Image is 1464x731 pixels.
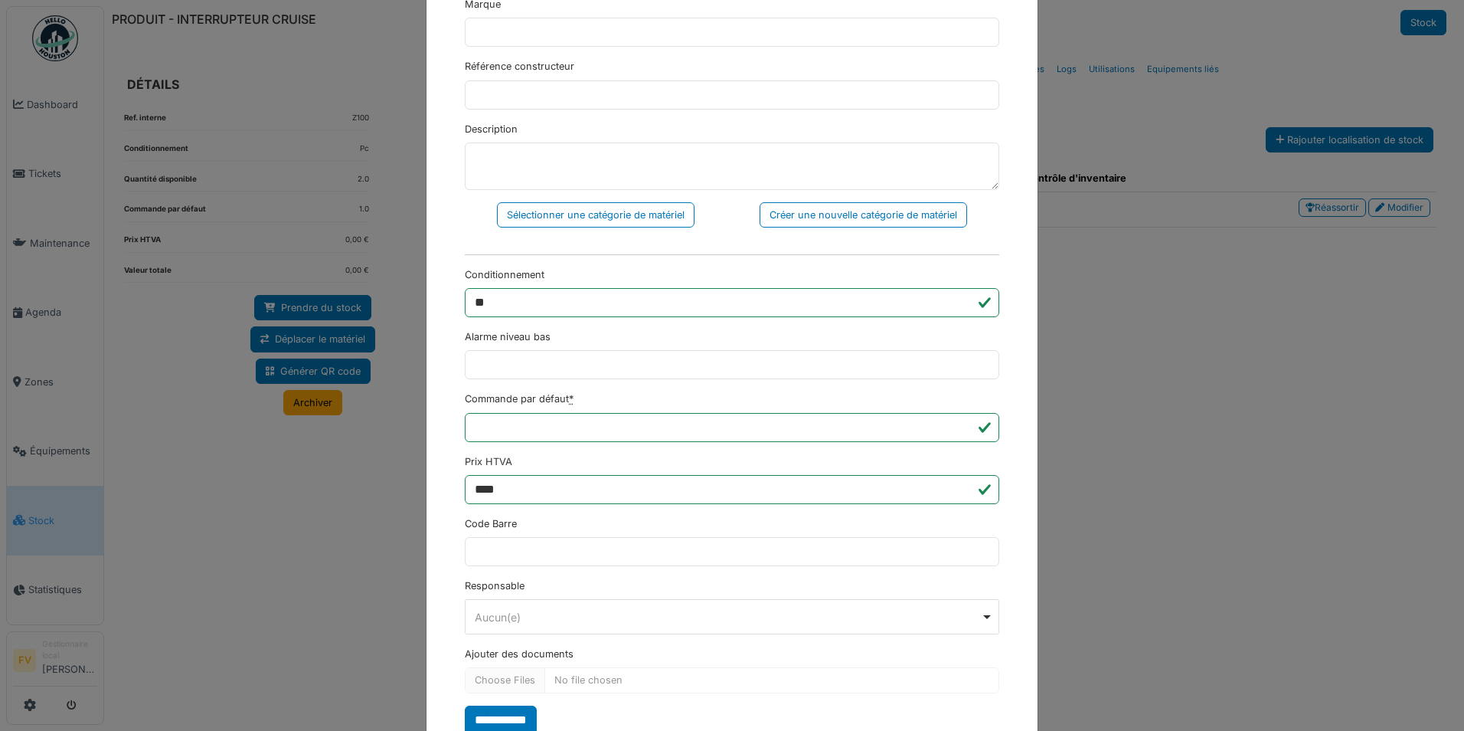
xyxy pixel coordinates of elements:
[465,329,551,344] label: Alarme niveau bas
[569,393,574,405] abbr: Requis
[760,202,967,228] div: Créer une nouvelle catégorie de matériel
[465,454,512,469] label: Prix HTVA
[475,609,981,625] div: Aucun(e)
[465,516,517,531] label: Code Barre
[497,202,694,228] div: Sélectionner une catégorie de matériel
[465,59,574,74] label: Référence constructeur
[465,392,574,406] label: Commande par défaut
[465,647,574,661] label: Ajouter des documents
[465,122,518,136] label: Description
[465,267,544,282] label: Conditionnement
[465,579,524,593] label: Responsable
